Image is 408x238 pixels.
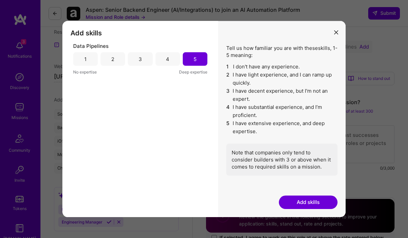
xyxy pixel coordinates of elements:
div: 1 [84,56,87,63]
span: Deep expertise [179,68,207,76]
div: 3 [139,56,142,63]
span: 2 [226,71,230,87]
span: Data Pipelines [73,42,109,50]
button: Add skills [279,196,338,209]
span: 4 [226,103,230,119]
div: modal [62,21,346,217]
li: I have substantial experience, and I’m proficient. [226,103,338,119]
li: I have light experience, and I can ramp up quickly. [226,71,338,87]
span: 3 [226,87,230,103]
div: Note that companies only tend to consider builders with 3 or above when it comes to required skil... [226,144,338,176]
div: Tell us how familiar you are with these skills , 1-5 meaning: [226,44,338,176]
i: icon Close [334,30,338,34]
li: I have extensive experience, and deep expertise. [226,119,338,136]
li: I have decent experience, but I'm not an expert. [226,87,338,103]
h3: Add skills [70,29,210,37]
span: 5 [226,119,230,136]
span: No expertise [73,68,97,76]
div: 4 [166,56,169,63]
span: 1 [226,63,230,71]
div: 5 [194,56,197,63]
li: I don't have any experience. [226,63,338,71]
div: 2 [111,56,114,63]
